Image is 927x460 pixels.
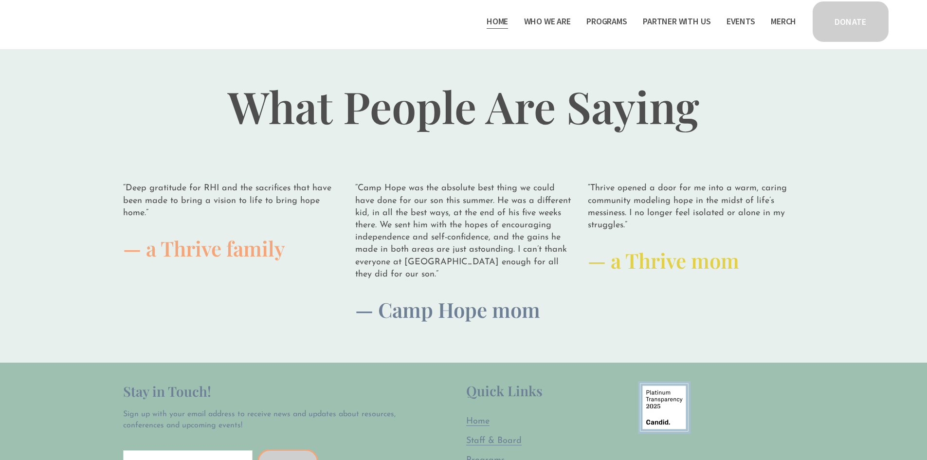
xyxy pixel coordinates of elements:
p: “Deep gratitude for RHI and the sacrifices that have been made to bring a vision to life to bring... [123,183,339,220]
a: Staff & Board [466,435,522,447]
span: — a Thrive family [123,235,285,262]
span: — a Thrive mom [588,247,739,274]
span: Who We Are [524,15,571,29]
p: Sign up with your email address to receive news and updates about resources, conferences and upco... [123,409,404,431]
h1: What People Are Saying [123,80,804,132]
a: folder dropdown [643,14,710,29]
a: Merch [771,14,796,29]
p: “Camp Hope was the absolute best thing we could have done for our son this summer. He was a diffe... [355,183,571,281]
h2: Stay in Touch! [123,381,404,402]
a: folder dropdown [586,14,627,29]
a: Home [487,14,508,29]
a: folder dropdown [524,14,571,29]
span: Staff & Board [466,437,522,445]
span: Programs [586,15,627,29]
span: — Camp Hope mom [355,296,540,323]
span: Home [466,417,490,426]
span: Quick Links [466,382,543,400]
p: “Thrive opened a door for me into a warm, caring community modeling hope in the midst of life’s m... [588,183,804,232]
a: Events [727,14,755,29]
img: 9878580 [638,381,691,434]
span: Partner With Us [643,15,710,29]
a: Home [466,416,490,428]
